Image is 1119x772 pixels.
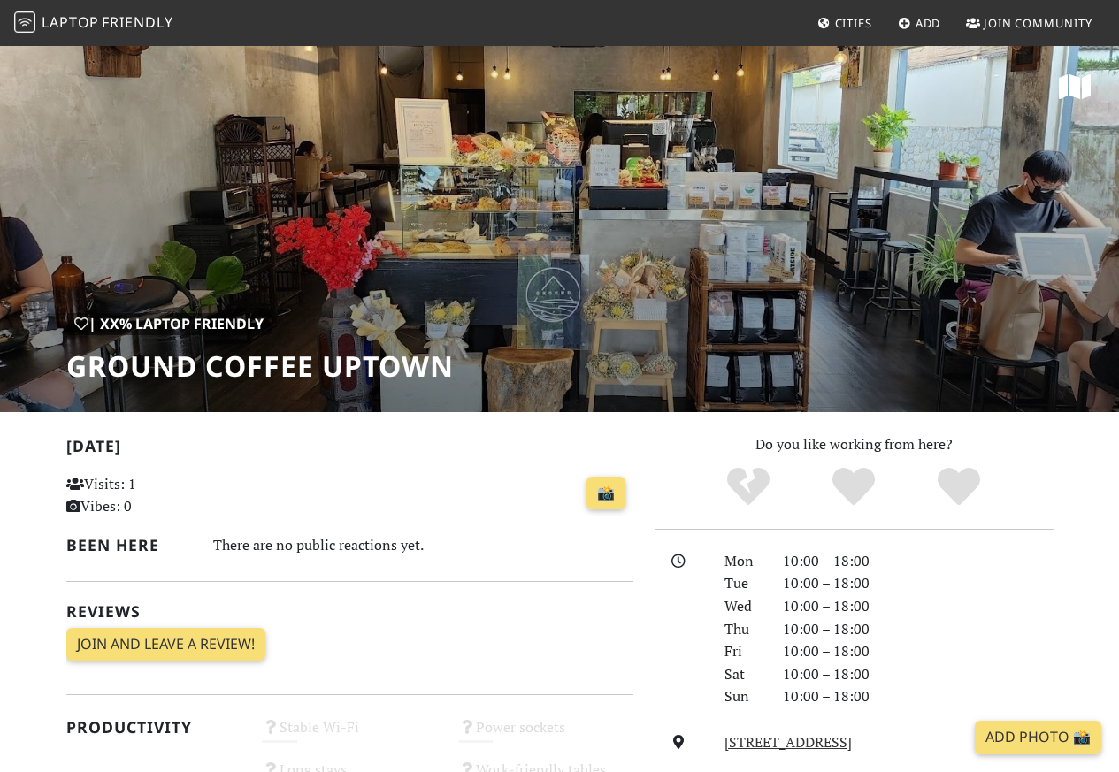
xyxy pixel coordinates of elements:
a: [STREET_ADDRESS] [724,732,852,752]
p: Do you like working from here? [655,433,1054,456]
h2: Been here [66,536,192,554]
h2: [DATE] [66,437,633,462]
div: Thu [714,618,772,641]
div: Mon [714,550,772,573]
a: Join Community [959,7,1100,39]
h2: Productivity [66,718,241,737]
img: LaptopFriendly [14,11,35,33]
div: Stable Wi-Fi [251,715,448,757]
div: 10:00 – 18:00 [772,640,1064,663]
div: 10:00 – 18:00 [772,685,1064,708]
div: Wed [714,595,772,618]
span: Friendly [102,12,172,32]
a: Add Photo 📸 [975,721,1101,754]
h2: Reviews [66,602,633,621]
div: Definitely! [906,465,1011,509]
h1: Ground Coffee Uptown [66,349,454,383]
div: 10:00 – 18:00 [772,663,1064,686]
a: Cities [810,7,879,39]
a: Add [891,7,948,39]
div: 10:00 – 18:00 [772,550,1064,573]
div: No [696,465,801,509]
span: Add [916,15,941,31]
div: There are no public reactions yet. [213,532,633,558]
span: Laptop [42,12,99,32]
span: Join Community [984,15,1092,31]
div: 10:00 – 18:00 [772,595,1064,618]
div: Sat [714,663,772,686]
div: Tue [714,572,772,595]
div: Fri [714,640,772,663]
div: | XX% Laptop Friendly [66,313,272,336]
a: 📸 [586,477,625,510]
span: Cities [835,15,872,31]
div: Sun [714,685,772,708]
div: Yes [801,465,907,509]
a: Join and leave a review! [66,628,265,661]
div: 10:00 – 18:00 [772,572,1064,595]
div: 10:00 – 18:00 [772,618,1064,641]
a: LaptopFriendly LaptopFriendly [14,8,173,39]
p: Visits: 1 Vibes: 0 [66,473,241,518]
div: Power sockets [448,715,644,757]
